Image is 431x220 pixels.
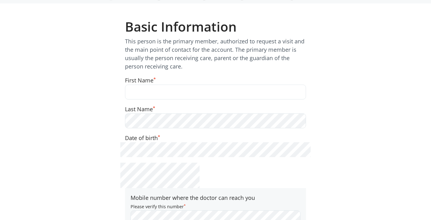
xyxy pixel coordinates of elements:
[131,204,186,209] small: Please verify this number
[125,105,155,113] label: Last Name
[131,194,255,210] label: Mobile number where the doctor can reach you
[125,19,306,34] h3: Basic Information
[125,37,306,71] p: This person is the primary member, authorized to request a visit and the main point of contact fo...
[125,134,160,142] label: Date of birth
[125,76,156,85] label: First Name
